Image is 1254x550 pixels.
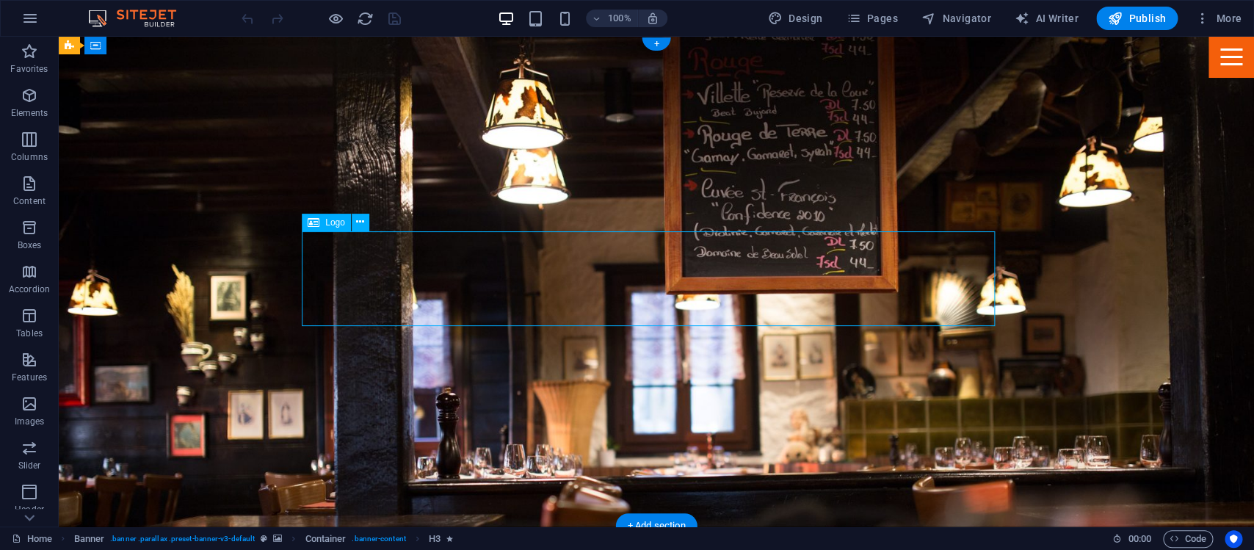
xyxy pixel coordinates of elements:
[846,11,897,26] span: Pages
[74,530,105,548] span: Click to select. Double-click to edit
[12,372,47,383] p: Features
[11,107,48,119] p: Elements
[352,530,405,548] span: . banner-content
[768,11,823,26] span: Design
[327,10,344,27] button: Click here to leave preview mode and continue editing
[18,460,41,471] p: Slider
[840,7,903,30] button: Pages
[762,7,829,30] div: Design (Ctrl+Alt+Y)
[646,12,659,25] i: On resize automatically adjust zoom level to fit chosen device.
[110,530,255,548] span: . banner .parallax .preset-banner-v3-default
[1189,7,1247,30] button: More
[357,10,374,27] i: Reload page
[1015,11,1079,26] span: AI Writer
[1195,11,1242,26] span: More
[10,63,48,75] p: Favorites
[325,218,345,227] span: Logo
[1128,530,1150,548] span: 00 00
[305,530,346,548] span: Click to select. Double-click to edit
[16,328,43,339] p: Tables
[608,10,631,27] h6: 100%
[1170,530,1206,548] span: Code
[429,530,441,548] span: Click to select. Double-click to edit
[1163,530,1213,548] button: Code
[762,7,829,30] button: Design
[74,530,454,548] nav: breadcrumb
[12,530,52,548] a: Click to cancel selection. Double-click to open Pages
[9,283,50,295] p: Accordion
[1112,530,1151,548] h6: Session time
[356,10,374,27] button: reload
[15,504,44,515] p: Header
[1138,533,1140,544] span: :
[273,535,282,543] i: This element contains a background
[916,7,997,30] button: Navigator
[11,151,48,163] p: Columns
[15,416,45,427] p: Images
[1096,7,1178,30] button: Publish
[446,535,453,543] i: Element contains an animation
[261,535,267,543] i: This element is a customizable preset
[18,239,42,251] p: Boxes
[642,37,670,51] div: +
[586,10,638,27] button: 100%
[921,11,991,26] span: Navigator
[1009,7,1084,30] button: AI Writer
[13,195,46,207] p: Content
[1225,530,1242,548] button: Usercentrics
[616,513,697,538] div: + Add section
[1108,11,1166,26] span: Publish
[84,10,195,27] img: Editor Logo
